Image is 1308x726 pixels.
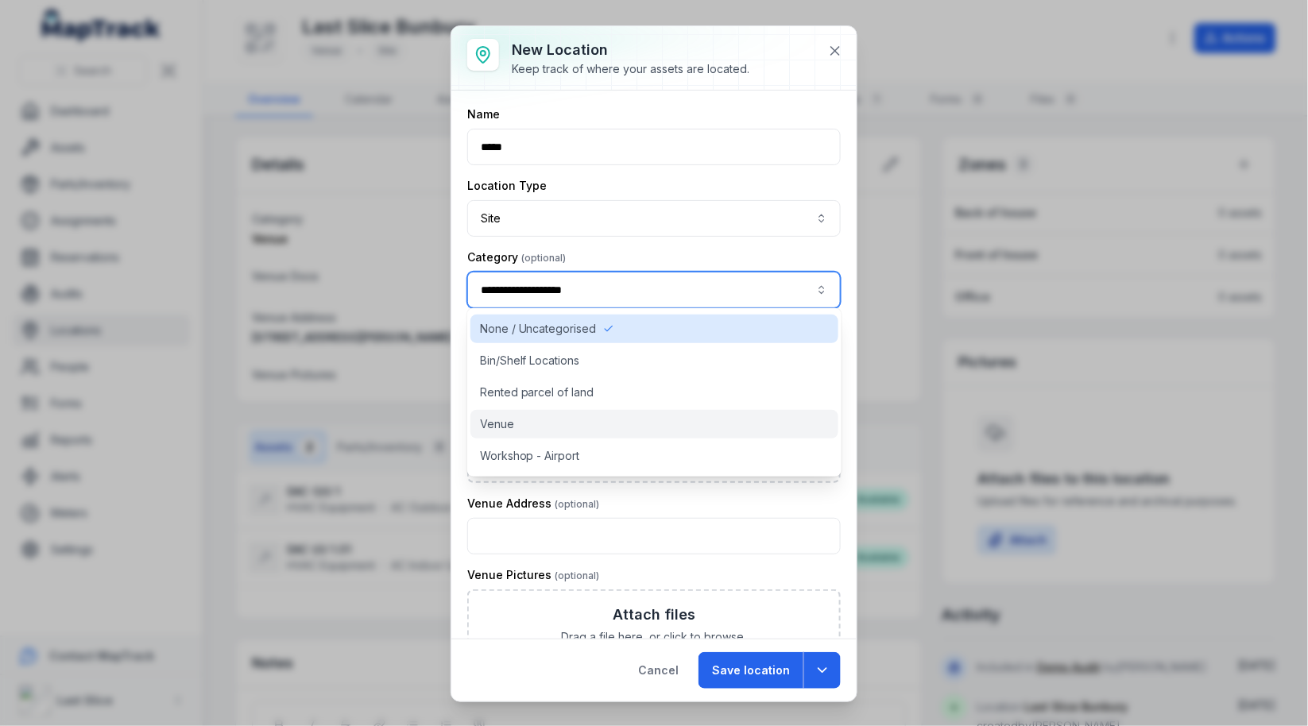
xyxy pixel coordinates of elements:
label: Name [467,106,500,122]
span: None / Uncategorised [480,321,597,337]
button: Site [467,200,841,237]
span: Workshop - Airport [480,448,580,464]
span: Venue [480,416,514,432]
span: Rented parcel of land [480,384,594,400]
label: Category [467,249,566,265]
div: Keep track of where your assets are located. [512,61,749,77]
label: Venue Pictures [467,567,599,583]
span: Bin/Shelf Locations [480,353,580,369]
span: Drag a file here, or click to browse. [562,629,747,645]
label: Location Type [467,178,547,194]
button: Save location [699,652,803,689]
h3: Attach files [613,604,695,626]
button: Cancel [625,652,692,689]
label: Venue Address [467,496,599,512]
h3: New location [512,39,749,61]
